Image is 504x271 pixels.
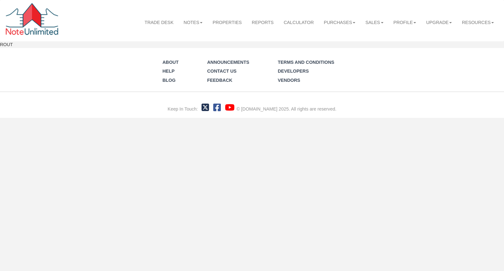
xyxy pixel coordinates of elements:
[237,106,337,112] div: © [DOMAIN_NAME] 2025. All rights are reserved.
[278,78,300,83] a: Vendors
[207,69,237,74] a: Contact Us
[162,78,175,83] a: Blog
[178,14,208,31] a: Notes
[278,69,309,74] a: Developers
[360,14,388,31] a: Sales
[168,106,198,112] div: Keep In Touch:
[208,14,247,31] a: Properties
[207,78,233,83] a: Feedback
[247,14,279,31] a: Reports
[162,60,178,65] a: About
[278,60,334,65] a: Terms and Conditions
[319,14,360,31] a: Purchases
[421,14,457,31] a: Upgrade
[388,14,421,31] a: Profile
[279,14,319,31] a: Calculator
[140,14,178,31] a: Trade Desk
[162,69,174,74] a: Help
[207,60,249,65] a: Announcements
[457,14,499,31] a: Resources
